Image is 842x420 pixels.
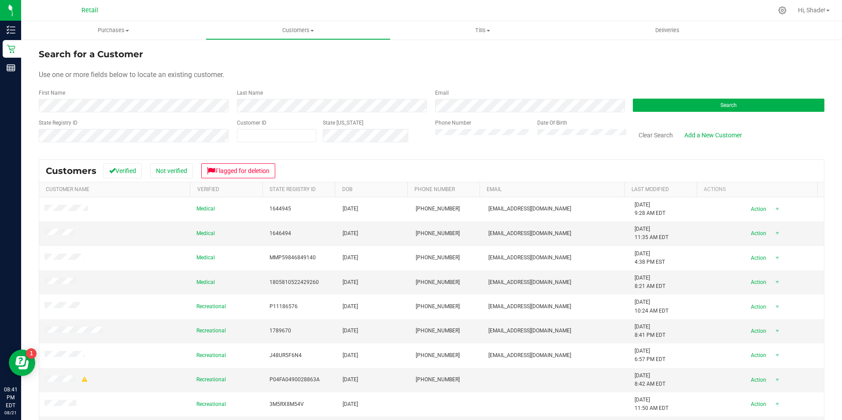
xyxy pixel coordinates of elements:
span: Action [743,301,772,313]
span: select [772,252,783,264]
iframe: Resource center unread badge [26,348,37,359]
span: [DATE] 8:21 AM EDT [635,274,665,291]
span: select [772,276,783,288]
a: Customers [206,21,390,40]
span: [EMAIL_ADDRESS][DOMAIN_NAME] [488,302,571,311]
button: Not verified [150,163,193,178]
span: Action [743,325,772,337]
span: [PHONE_NUMBER] [416,376,460,384]
span: Action [743,227,772,239]
span: Recreational [196,400,226,409]
inline-svg: Reports [7,63,15,72]
span: Action [743,374,772,386]
inline-svg: Retail [7,44,15,53]
span: Purchases [21,26,206,34]
span: [PHONE_NUMBER] [416,254,460,262]
span: J48UR5F6N4 [270,351,302,360]
span: 1789670 [270,327,291,335]
span: [DATE] [343,278,358,287]
span: P11186576 [270,302,298,311]
span: [EMAIL_ADDRESS][DOMAIN_NAME] [488,229,571,238]
span: P04FA0490028863A [270,376,320,384]
span: Action [743,398,772,410]
span: Action [743,252,772,264]
a: Customer Name [46,186,89,192]
div: Warning - Level 1 [81,376,89,384]
span: [DATE] 8:42 AM EDT [635,372,665,388]
span: [EMAIL_ADDRESS][DOMAIN_NAME] [488,205,571,213]
span: [DATE] [343,327,358,335]
p: 08/21 [4,409,17,416]
label: State Registry ID [39,119,78,127]
span: [PHONE_NUMBER] [416,351,460,360]
a: Last Modified [631,186,669,192]
span: [DATE] [343,400,358,409]
span: [EMAIL_ADDRESS][DOMAIN_NAME] [488,351,571,360]
span: [EMAIL_ADDRESS][DOMAIN_NAME] [488,327,571,335]
span: [DATE] 9:28 AM EDT [635,201,665,217]
span: [DATE] 11:50 AM EDT [635,396,668,413]
span: select [772,301,783,313]
span: Tills [391,26,575,34]
span: 3M5RX8M54V [270,400,304,409]
a: State Registry Id [270,186,316,192]
span: Medical [196,205,215,213]
span: Action [743,276,772,288]
span: [DATE] 11:35 AM EDT [635,225,668,242]
span: Search [720,102,737,108]
span: [PHONE_NUMBER] [416,327,460,335]
label: Email [435,89,449,97]
span: 1805810522429260 [270,278,319,287]
span: Medical [196,254,215,262]
label: Last Name [237,89,263,97]
label: Phone Number [435,119,471,127]
inline-svg: Inventory [7,26,15,34]
span: [DATE] [343,351,358,360]
button: Verified [103,163,142,178]
span: Recreational [196,302,226,311]
button: Search [633,99,824,112]
a: Purchases [21,21,206,40]
label: State [US_STATE] [323,119,363,127]
span: [DATE] 10:24 AM EDT [635,298,668,315]
span: Recreational [196,376,226,384]
span: Customers [206,26,390,34]
span: Retail [81,7,98,14]
span: Use one or more fields below to locate an existing customer. [39,70,224,79]
span: [DATE] 4:38 PM EST [635,250,665,266]
span: [DATE] [343,376,358,384]
span: 1644945 [270,205,291,213]
iframe: Resource center [9,350,35,376]
span: select [772,325,783,337]
span: Action [743,203,772,215]
a: DOB [342,186,352,192]
a: Add a New Customer [679,128,748,143]
div: Manage settings [777,6,788,15]
span: [PHONE_NUMBER] [416,302,460,311]
div: Actions [704,186,814,192]
span: Recreational [196,327,226,335]
span: Medical [196,278,215,287]
span: [DATE] [343,205,358,213]
label: First Name [39,89,65,97]
span: [DATE] [343,254,358,262]
p: 08:41 PM EDT [4,386,17,409]
span: MMP59846849140 [270,254,316,262]
span: Deliveries [643,26,691,34]
span: select [772,398,783,410]
span: [PHONE_NUMBER] [416,278,460,287]
span: [DATE] 8:41 PM EDT [635,323,665,339]
a: Tills [391,21,575,40]
span: [DATE] 6:57 PM EDT [635,347,665,364]
span: Customers [46,166,96,176]
span: select [772,374,783,386]
a: Deliveries [575,21,760,40]
a: Verified [197,186,219,192]
span: Search for a Customer [39,49,143,59]
span: [EMAIL_ADDRESS][DOMAIN_NAME] [488,278,571,287]
button: Clear Search [633,128,679,143]
span: select [772,203,783,215]
a: Email [487,186,502,192]
label: Date Of Birth [537,119,567,127]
